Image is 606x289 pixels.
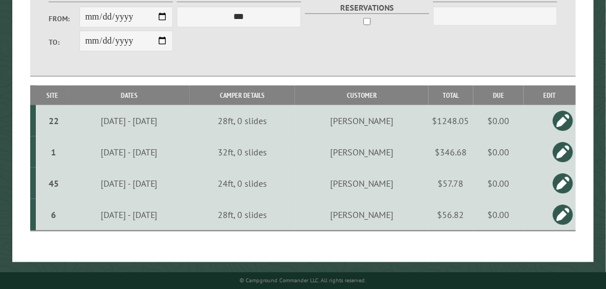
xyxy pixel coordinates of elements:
td: 28ft, 0 slides [190,199,295,231]
td: $1248.05 [429,105,473,136]
td: [PERSON_NAME] [295,136,428,168]
div: [DATE] - [DATE] [71,115,188,126]
td: 32ft, 0 slides [190,136,295,168]
td: $0.00 [473,105,524,136]
div: 6 [40,209,67,220]
div: [DATE] - [DATE] [71,146,188,158]
th: Site [36,86,68,105]
th: Dates [68,86,189,105]
td: [PERSON_NAME] [295,168,428,199]
th: Camper Details [190,86,295,105]
td: [PERSON_NAME] [295,105,428,136]
div: [DATE] - [DATE] [71,178,188,189]
div: 22 [40,115,67,126]
small: © Campground Commander LLC. All rights reserved. [239,277,366,284]
div: [DATE] - [DATE] [71,209,188,220]
th: Total [429,86,473,105]
label: From: [49,13,80,24]
div: 45 [40,178,67,189]
div: 1 [40,146,67,158]
th: Due [473,86,524,105]
td: $346.68 [429,136,473,168]
td: $0.00 [473,199,524,231]
th: Edit [524,86,576,105]
th: Customer [295,86,428,105]
td: $0.00 [473,136,524,168]
td: 24ft, 0 slides [190,168,295,199]
td: $0.00 [473,168,524,199]
td: $56.82 [429,199,473,231]
td: 28ft, 0 slides [190,105,295,136]
td: $57.78 [429,168,473,199]
label: To: [49,37,80,48]
td: [PERSON_NAME] [295,199,428,231]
